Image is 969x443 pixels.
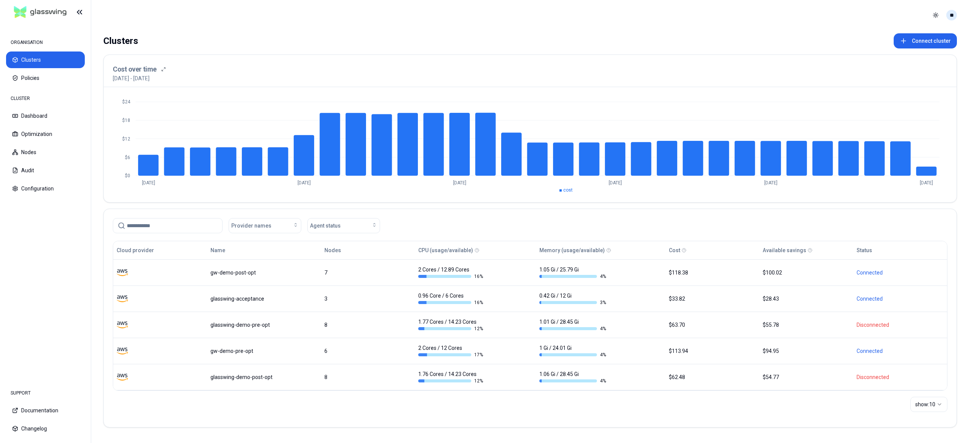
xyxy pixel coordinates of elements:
[117,243,154,258] button: Cloud provider
[210,373,318,381] div: glasswing-demo-post-opt
[418,352,485,358] div: 17 %
[229,218,301,233] button: Provider names
[418,370,485,384] div: 1.76 Cores / 14.23 Cores
[539,299,606,306] div: 3 %
[418,292,485,306] div: 0.96 Core / 6 Cores
[117,267,128,278] img: aws
[310,222,341,229] span: Agent status
[857,295,944,303] div: Connected
[857,246,872,254] div: Status
[324,321,411,329] div: 8
[324,347,411,355] div: 6
[307,218,380,233] button: Agent status
[122,118,130,123] tspan: $18
[539,243,605,258] button: Memory (usage/available)
[539,266,606,279] div: 1.05 Gi / 25.79 Gi
[539,344,606,358] div: 1 Gi / 24.01 Gi
[210,321,318,329] div: glasswing-demo-pre-opt
[539,273,606,279] div: 4 %
[210,269,318,276] div: gw-demo-post-opt
[6,51,85,68] button: Clusters
[231,222,271,229] span: Provider names
[6,385,85,401] div: SUPPORT
[669,321,756,329] div: $63.70
[669,373,756,381] div: $62.48
[763,373,850,381] div: $54.77
[763,269,850,276] div: $100.02
[6,402,85,419] button: Documentation
[125,173,130,178] tspan: $0
[418,243,473,258] button: CPU (usage/available)
[210,347,318,355] div: gw-demo-pre-opt
[6,180,85,197] button: Configuration
[113,64,157,75] h3: Cost over time
[117,345,128,357] img: aws
[113,75,150,82] p: [DATE] - [DATE]
[418,326,485,332] div: 12 %
[117,293,128,304] img: aws
[6,126,85,142] button: Optimization
[669,347,756,355] div: $113.94
[210,295,318,303] div: glasswing-acceptance
[6,144,85,161] button: Nodes
[763,243,806,258] button: Available savings
[539,352,606,358] div: 4 %
[418,318,485,332] div: 1.77 Cores / 14.23 Cores
[6,162,85,179] button: Audit
[539,292,606,306] div: 0.42 Gi / 12 Gi
[122,136,130,142] tspan: $12
[324,373,411,381] div: 8
[763,295,850,303] div: $28.43
[669,269,756,276] div: $118.38
[453,180,466,186] tspan: [DATE]
[117,371,128,383] img: aws
[6,35,85,50] div: ORGANISATION
[324,295,411,303] div: 3
[418,378,485,384] div: 12 %
[6,70,85,86] button: Policies
[418,344,485,358] div: 2 Cores / 12 Cores
[894,33,957,48] button: Connect cluster
[122,99,131,105] tspan: $24
[418,273,485,279] div: 16 %
[563,187,573,193] span: cost
[298,180,311,186] tspan: [DATE]
[142,180,155,186] tspan: [DATE]
[857,321,944,329] div: Disconnected
[920,180,933,186] tspan: [DATE]
[6,91,85,106] div: CLUSTER
[539,370,606,384] div: 1.06 Gi / 28.45 Gi
[763,321,850,329] div: $55.78
[857,373,944,381] div: Disconnected
[324,269,411,276] div: 7
[103,33,138,48] div: Clusters
[669,243,680,258] button: Cost
[764,180,777,186] tspan: [DATE]
[117,319,128,331] img: aws
[418,266,485,279] div: 2 Cores / 12.89 Cores
[539,326,606,332] div: 4 %
[609,180,622,186] tspan: [DATE]
[418,299,485,306] div: 16 %
[763,347,850,355] div: $94.95
[210,243,225,258] button: Name
[324,243,341,258] button: Nodes
[539,378,606,384] div: 4 %
[857,269,944,276] div: Connected
[125,155,130,160] tspan: $6
[11,3,70,21] img: GlassWing
[857,347,944,355] div: Connected
[6,420,85,437] button: Changelog
[6,108,85,124] button: Dashboard
[669,295,756,303] div: $33.82
[539,318,606,332] div: 1.01 Gi / 28.45 Gi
